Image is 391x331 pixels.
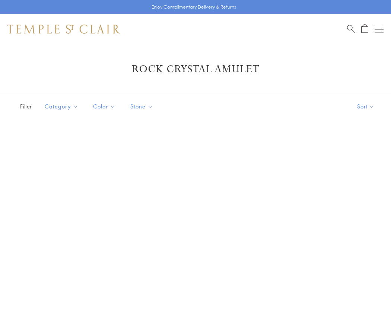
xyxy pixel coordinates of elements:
[89,102,121,111] span: Color
[375,25,384,34] button: Open navigation
[152,3,236,11] p: Enjoy Complimentary Delivery & Returns
[7,25,120,34] img: Temple St. Clair
[361,24,368,34] a: Open Shopping Bag
[125,98,159,115] button: Stone
[41,102,84,111] span: Category
[88,98,121,115] button: Color
[340,95,391,118] button: Show sort by
[39,98,84,115] button: Category
[127,102,159,111] span: Stone
[19,63,372,76] h1: Rock Crystal Amulet
[347,24,355,34] a: Search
